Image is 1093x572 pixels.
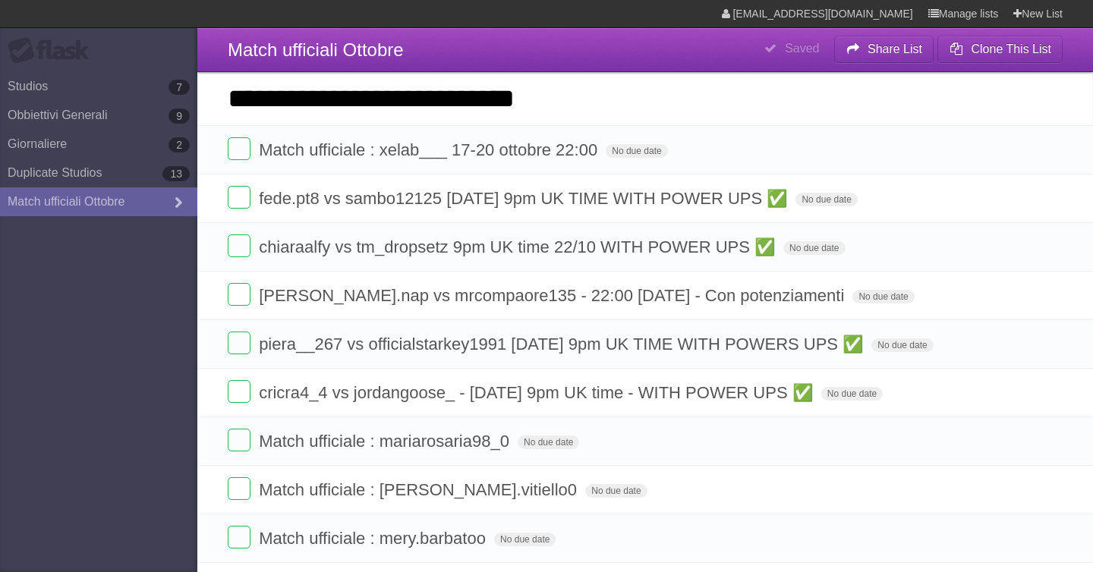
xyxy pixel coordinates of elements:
[162,166,190,181] b: 13
[785,42,819,55] b: Saved
[228,186,250,209] label: Done
[783,241,845,255] span: No due date
[169,80,190,95] b: 7
[871,338,933,352] span: No due date
[259,383,817,402] span: cricra4_4 vs jordangoose_ - [DATE] 9pm UK time - WITH POWER UPS ✅
[228,526,250,548] label: Done
[259,189,791,208] span: fede.pt8 vs sambo12125 [DATE] 9pm UK TIME WITH POWER UPS ✅
[228,477,250,500] label: Done
[868,42,922,55] b: Share List
[169,137,190,152] b: 2
[228,137,250,160] label: Done
[834,36,934,63] button: Share List
[8,37,99,64] div: Flask
[971,42,1051,55] b: Clone This List
[228,234,250,257] label: Done
[259,140,601,159] span: Match ufficiale : xelab___ 17-20 ottobre 22:00
[585,484,647,498] span: No due date
[259,432,513,451] span: Match ufficiale : mariarosaria98_0
[228,380,250,403] label: Done
[259,237,779,256] span: chiaraalfy vs tm_dropsetz 9pm UK time 22/10 WITH POWER UPS ✅
[259,335,867,354] span: piera__267 vs officialstarkey1991 [DATE] 9pm UK TIME WITH POWERS UPS ✅
[494,533,556,546] span: No due date
[228,283,250,306] label: Done
[228,39,404,60] span: Match ufficiali Ottobre
[518,435,579,449] span: No due date
[228,332,250,354] label: Done
[795,193,857,206] span: No due date
[821,387,883,401] span: No due date
[259,286,848,305] span: [PERSON_NAME].nap vs mrcompaore135 - 22:00 [DATE] - Con potenziamenti
[259,529,490,548] span: Match ufficiale : mery.barbatoo
[852,290,914,303] span: No due date
[937,36,1063,63] button: Clone This List
[606,144,667,158] span: No due date
[169,108,190,124] b: 9
[259,480,581,499] span: Match ufficiale : [PERSON_NAME].vitiello0
[228,429,250,451] label: Done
